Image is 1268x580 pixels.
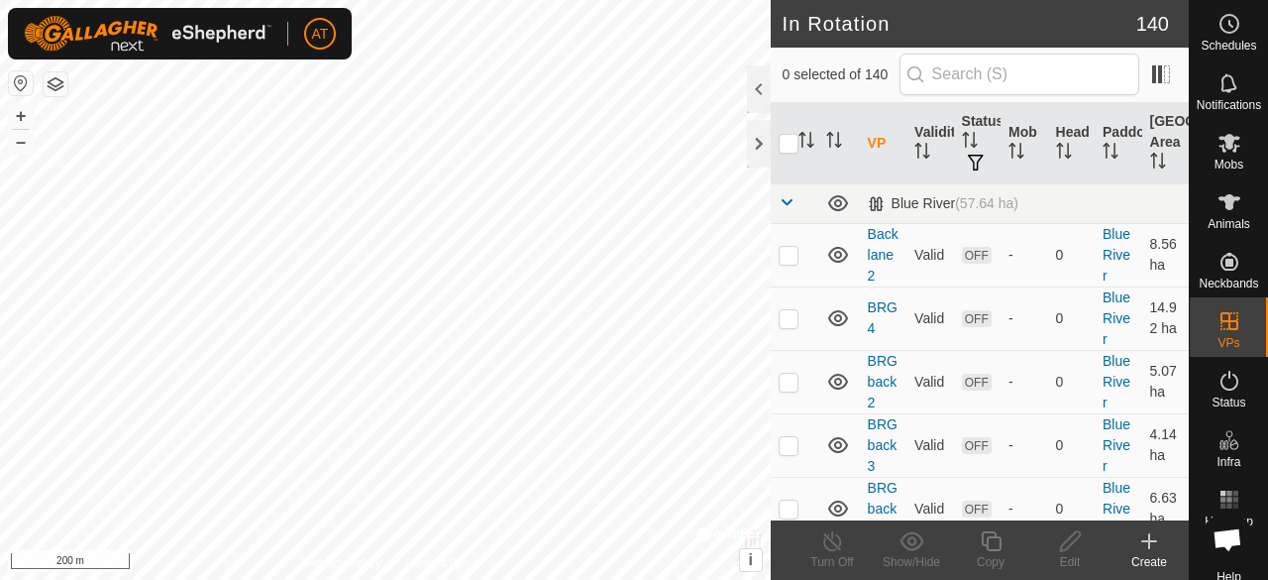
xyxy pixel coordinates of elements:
td: Valid [906,223,953,287]
span: Status [1212,397,1245,408]
a: BRG back 4 [868,480,898,537]
td: 0 [1048,350,1095,413]
p-sorticon: Activate to sort [914,146,930,162]
td: 0 [1048,477,1095,540]
div: Turn Off [792,553,872,571]
th: VP [860,103,906,184]
span: Animals [1208,218,1250,230]
td: 5.07 ha [1142,350,1189,413]
a: Contact Us [404,554,463,572]
div: - [1008,372,1039,393]
p-sorticon: Activate to sort [1056,146,1072,162]
td: 4.14 ha [1142,413,1189,477]
a: Privacy Policy [307,554,381,572]
button: Reset Map [9,71,33,95]
span: Neckbands [1199,278,1258,290]
span: VPs [1217,337,1239,349]
td: 8.56 ha [1142,223,1189,287]
span: OFF [962,437,992,454]
span: i [748,551,752,568]
td: 0 [1048,223,1095,287]
td: Valid [906,287,953,350]
th: Status [954,103,1001,184]
p-sorticon: Activate to sort [1103,146,1118,162]
img: Gallagher Logo [24,16,271,52]
span: 140 [1136,9,1169,39]
th: Mob [1001,103,1047,184]
button: – [9,130,33,154]
div: - [1008,245,1039,266]
td: Valid [906,477,953,540]
div: Copy [951,553,1030,571]
a: Blue River [1103,226,1130,284]
input: Search (S) [899,54,1139,95]
p-sorticon: Activate to sort [1008,146,1024,162]
div: Edit [1030,553,1109,571]
span: Notifications [1197,99,1261,111]
a: Blue River [1103,353,1130,410]
p-sorticon: Activate to sort [1150,156,1166,172]
h2: In Rotation [783,12,1136,36]
a: Blue River [1103,290,1130,347]
div: Open chat [1201,513,1254,566]
p-sorticon: Activate to sort [826,135,842,151]
span: Schedules [1201,40,1256,52]
a: Blue River [1103,416,1130,474]
div: - [1008,499,1039,520]
span: Infra [1216,456,1240,468]
div: Blue River [868,195,1018,212]
a: Blue River [1103,480,1130,537]
div: Create [1109,553,1189,571]
span: Heatmap [1205,516,1253,527]
div: Show/Hide [872,553,951,571]
td: 0 [1048,413,1095,477]
a: Back lane 2 [868,226,898,284]
th: Head [1048,103,1095,184]
td: Valid [906,413,953,477]
div: - [1008,308,1039,329]
td: 0 [1048,287,1095,350]
span: Mobs [1215,159,1243,171]
button: i [740,549,762,571]
th: Paddock [1095,103,1141,184]
div: - [1008,435,1039,456]
p-sorticon: Activate to sort [798,135,814,151]
p-sorticon: Activate to sort [962,135,978,151]
span: OFF [962,247,992,264]
span: OFF [962,501,992,518]
button: Map Layers [44,72,67,96]
span: OFF [962,310,992,327]
span: OFF [962,374,992,391]
th: Validity [906,103,953,184]
td: 6.63 ha [1142,477,1189,540]
td: Valid [906,350,953,413]
a: BRG back 3 [868,416,898,474]
a: BRG back 2 [868,353,898,410]
th: [GEOGRAPHIC_DATA] Area [1142,103,1189,184]
a: BRG 4 [868,299,898,336]
span: AT [312,24,329,45]
span: 0 selected of 140 [783,64,899,85]
span: (57.64 ha) [955,195,1018,211]
td: 14.92 ha [1142,287,1189,350]
button: + [9,104,33,128]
